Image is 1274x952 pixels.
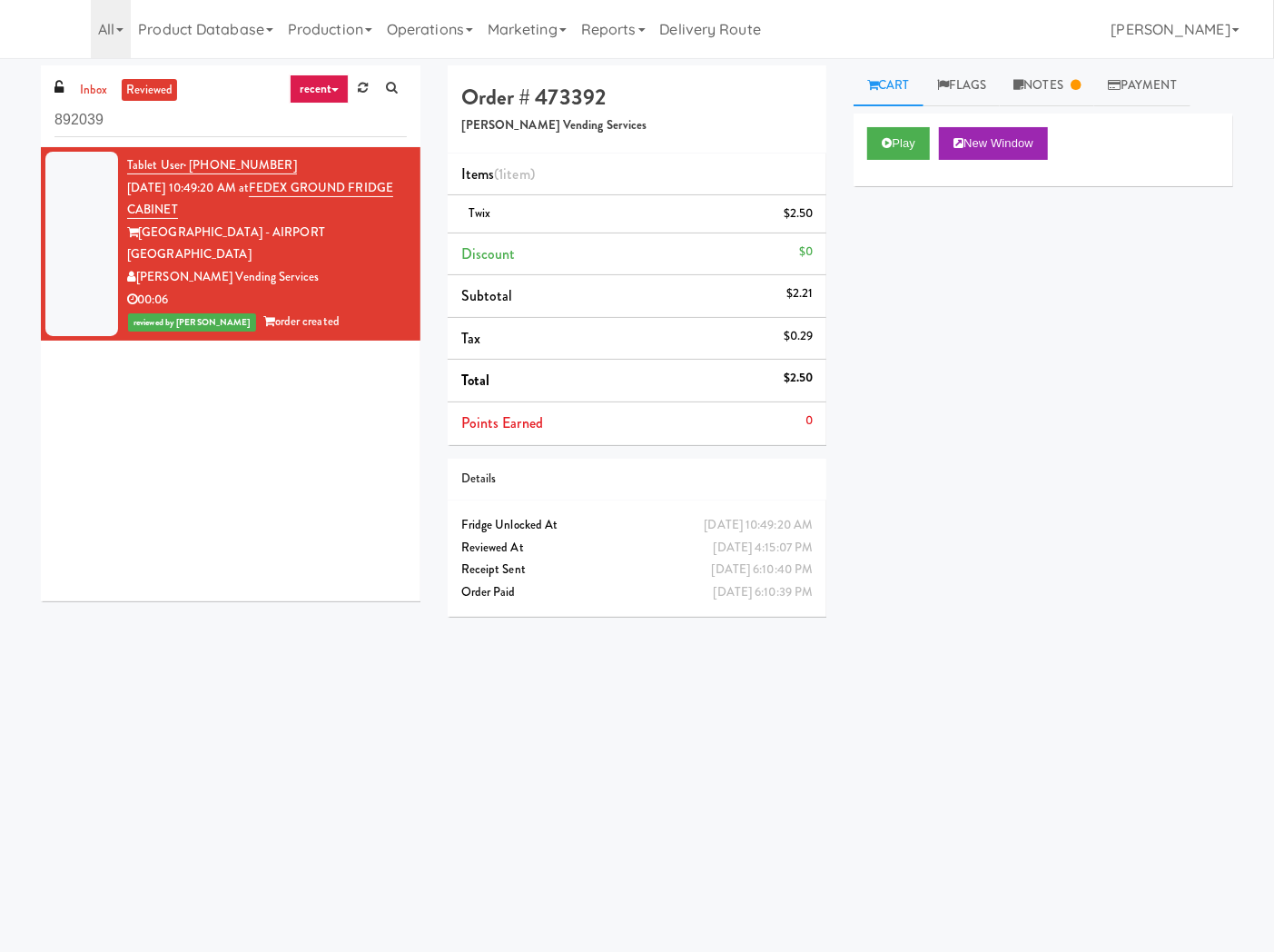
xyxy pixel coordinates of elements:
[923,65,1001,106] a: Flags
[854,65,923,106] a: Cart
[75,79,113,102] a: inbox
[712,559,814,581] div: [DATE] 6:10:40 PM
[461,559,814,581] div: Receipt Sent
[127,266,407,289] div: [PERSON_NAME] Vending Services
[784,325,814,348] div: $0.29
[127,179,249,196] span: [DATE] 10:49:20 AM at
[264,312,340,330] span: order created
[799,241,813,263] div: $0
[805,410,813,432] div: 0
[54,104,407,137] input: Search vision orders
[290,74,350,104] a: recent
[127,156,297,174] a: Tablet User· [PHONE_NUMBER]
[461,537,814,560] div: Reviewed At
[784,203,814,225] div: $2.50
[461,468,814,491] div: Details
[41,147,420,341] li: Tablet User· [PHONE_NUMBER][DATE] 10:49:20 AM atFEDEX GROUND FRIDGE CABINET[GEOGRAPHIC_DATA] - AI...
[939,127,1048,160] button: New Window
[469,204,490,222] span: Twix
[461,514,814,537] div: Fridge Unlocked At
[461,328,480,349] span: Tax
[503,164,529,184] ng-pluralize: item
[122,79,178,102] a: reviewed
[714,581,814,604] div: [DATE] 6:10:39 PM
[183,156,297,174] span: · [PHONE_NUMBER]
[127,179,393,220] a: FEDEX GROUND FRIDGE CABINET
[461,243,516,264] span: Discount
[41,14,73,45] img: Micromart
[461,119,814,133] h5: [PERSON_NAME] Vending Services
[127,222,407,266] div: [GEOGRAPHIC_DATA] - AIRPORT [GEOGRAPHIC_DATA]
[784,367,814,390] div: $2.50
[461,581,814,604] div: Order Paid
[461,285,513,306] span: Subtotal
[1000,65,1094,106] a: Notes
[461,164,535,184] span: Items
[128,313,256,332] span: reviewed by [PERSON_NAME]
[127,289,407,312] div: 00:06
[714,537,814,560] div: [DATE] 4:15:07 PM
[461,412,543,433] span: Points Earned
[461,85,814,109] h4: Order # 473392
[867,127,930,160] button: Play
[494,164,535,184] span: (1 )
[461,370,490,391] span: Total
[786,283,814,305] div: $2.21
[705,514,814,537] div: [DATE] 10:49:20 AM
[1094,65,1190,106] a: Payment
